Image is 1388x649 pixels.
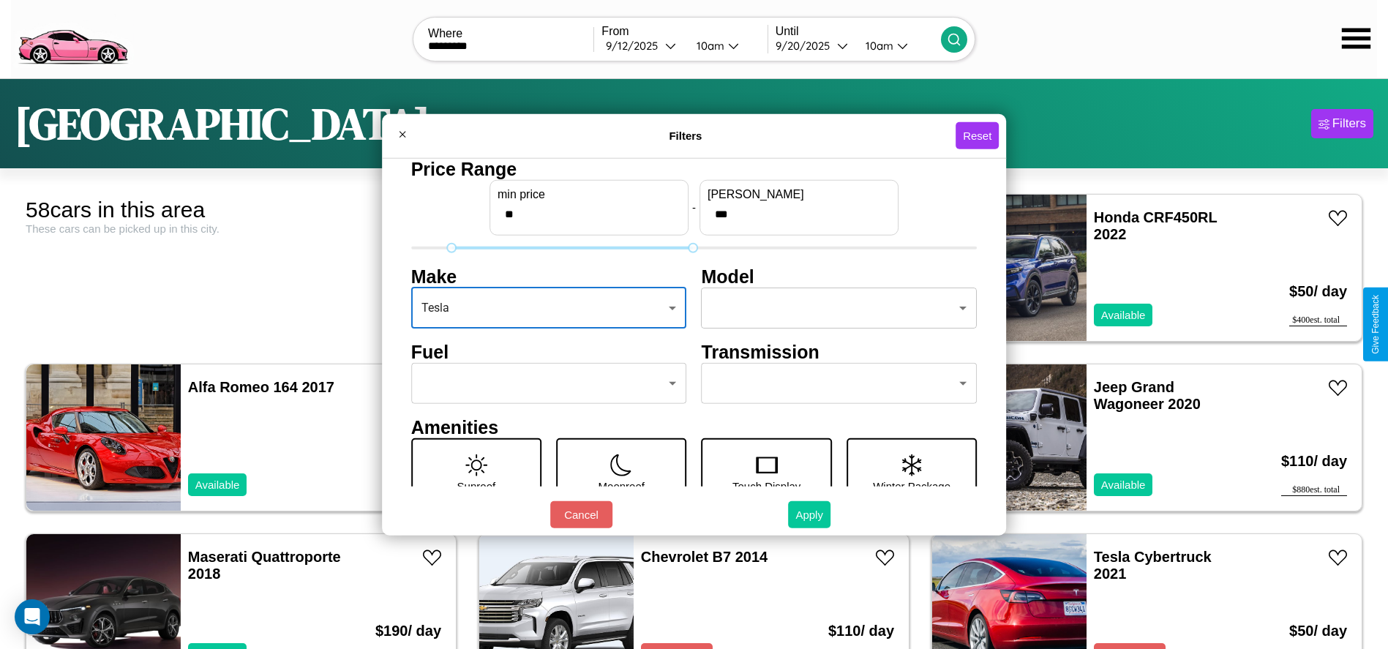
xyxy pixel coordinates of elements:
[858,39,897,53] div: 10am
[1094,209,1218,242] a: Honda CRF450RL 2022
[732,476,800,495] p: Touch Display
[1094,379,1201,412] a: Jeep Grand Wagoneer 2020
[1289,269,1347,315] h3: $ 50 / day
[702,266,978,287] h4: Model
[550,501,612,528] button: Cancel
[776,25,941,38] label: Until
[1289,315,1347,326] div: $ 400 est. total
[411,416,978,438] h4: Amenities
[416,130,956,142] h4: Filters
[1332,116,1366,131] div: Filters
[498,187,680,200] label: min price
[188,549,341,582] a: Maserati Quattroporte 2018
[15,94,430,154] h1: [GEOGRAPHIC_DATA]
[692,198,696,217] p: -
[599,476,645,495] p: Moonroof
[685,38,768,53] button: 10am
[11,7,134,68] img: logo
[1281,484,1347,496] div: $ 880 est. total
[428,27,593,40] label: Where
[702,341,978,362] h4: Transmission
[15,599,50,634] div: Open Intercom Messenger
[188,379,334,395] a: Alfa Romeo 164 2017
[26,222,457,235] div: These cars can be picked up in this city.
[689,39,728,53] div: 10am
[873,476,950,495] p: Winter Package
[1281,438,1347,484] h3: $ 110 / day
[606,39,665,53] div: 9 / 12 / 2025
[1370,295,1381,354] div: Give Feedback
[788,501,830,528] button: Apply
[776,39,837,53] div: 9 / 20 / 2025
[411,341,687,362] h4: Fuel
[411,287,687,328] div: Tesla
[1094,549,1212,582] a: Tesla Cybertruck 2021
[708,187,890,200] label: [PERSON_NAME]
[411,266,687,287] h4: Make
[854,38,941,53] button: 10am
[195,475,240,495] p: Available
[411,158,978,179] h4: Price Range
[601,38,684,53] button: 9/12/2025
[1101,305,1146,325] p: Available
[601,25,767,38] label: From
[1101,475,1146,495] p: Available
[1311,109,1373,138] button: Filters
[641,549,768,565] a: Chevrolet B7 2014
[26,198,457,222] div: 58 cars in this area
[457,476,496,495] p: Sunroof
[956,122,999,149] button: Reset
